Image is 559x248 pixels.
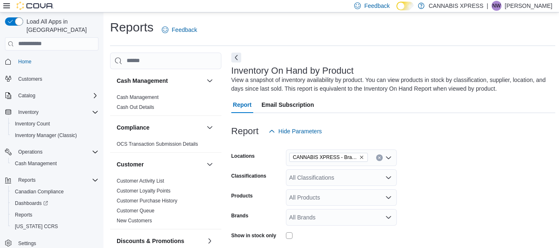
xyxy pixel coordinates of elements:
span: Cash Management [12,159,98,169]
div: View a snapshot of inventory availability by product. You can view products in stock by classific... [231,76,551,93]
button: Catalog [2,90,102,101]
span: Reports [15,175,98,185]
h3: Cash Management [117,77,168,85]
a: Inventory Count [12,119,53,129]
h3: Customer [117,160,144,169]
button: Canadian Compliance [8,186,102,197]
span: Customer Activity List [117,178,164,184]
a: Home [15,57,35,67]
span: Reports [12,210,98,220]
a: Dashboards [12,198,51,208]
span: Customer Queue [117,207,154,214]
a: New Customers [117,218,152,224]
div: Cash Management [110,92,221,116]
div: Customer [110,176,221,229]
button: Customer [205,159,215,169]
span: Washington CCRS [12,222,98,231]
span: Hide Parameters [278,127,322,135]
p: CANNABIS XPRESS [429,1,483,11]
a: Reports [12,210,36,220]
span: CANNABIS XPRESS - Brampton (Veterans Drive) [293,153,357,161]
span: Email Subscription [262,96,314,113]
span: Home [15,56,98,67]
a: Customer Purchase History [117,198,178,204]
span: Home [18,58,31,65]
span: Operations [15,147,98,157]
a: Dashboards [8,197,102,209]
button: Operations [2,146,102,158]
button: Inventory Count [8,118,102,130]
span: [US_STATE] CCRS [15,223,58,230]
span: Reports [18,177,36,183]
span: Dashboards [12,198,98,208]
button: Cash Management [8,158,102,169]
button: Home [2,55,102,67]
span: Inventory Count [12,119,98,129]
button: Reports [15,175,39,185]
label: Show in stock only [231,232,276,239]
button: Hide Parameters [265,123,325,140]
a: Customer Loyalty Points [117,188,170,194]
span: Cash Management [15,160,57,167]
span: Customer Loyalty Points [117,188,170,194]
button: Catalog [15,91,38,101]
a: [US_STATE] CCRS [12,222,61,231]
span: Inventory [15,107,98,117]
span: Catalog [18,92,35,99]
span: Cash Management [117,94,158,101]
span: Canadian Compliance [12,187,98,197]
span: Settings [18,240,36,247]
span: NW [492,1,501,11]
input: Dark Mode [396,2,414,10]
button: Inventory [15,107,42,117]
button: Reports [8,209,102,221]
label: Products [231,193,253,199]
button: Open list of options [385,174,392,181]
span: Catalog [15,91,98,101]
button: Customers [2,72,102,84]
a: Customers [15,74,46,84]
h3: Inventory On Hand by Product [231,66,354,76]
img: Cova [17,2,54,10]
span: New Customers [117,217,152,224]
span: Inventory [18,109,38,116]
span: Dark Mode [396,10,397,11]
button: Open list of options [385,154,392,161]
button: Open list of options [385,194,392,201]
a: Feedback [158,22,200,38]
button: Compliance [117,123,203,132]
button: Operations [15,147,46,157]
a: OCS Transaction Submission Details [117,141,198,147]
div: Compliance [110,139,221,152]
span: Load All Apps in [GEOGRAPHIC_DATA] [23,17,98,34]
button: Discounts & Promotions [117,237,203,245]
a: Canadian Compliance [12,187,67,197]
button: Inventory [2,106,102,118]
button: Compliance [205,123,215,132]
span: Canadian Compliance [15,188,64,195]
button: Open list of options [385,214,392,221]
span: Customers [18,76,42,82]
label: Classifications [231,173,266,179]
h1: Reports [110,19,154,36]
a: Inventory Manager (Classic) [12,130,80,140]
button: Cash Management [117,77,203,85]
span: Reports [15,212,32,218]
span: CANNABIS XPRESS - Brampton (Veterans Drive) [289,153,368,162]
a: Cash Out Details [117,104,154,110]
button: Inventory Manager (Classic) [8,130,102,141]
span: Inventory Manager (Classic) [15,132,77,139]
span: Cash Out Details [117,104,154,111]
span: Customer Purchase History [117,197,178,204]
span: Customers [15,73,98,84]
h3: Compliance [117,123,149,132]
a: Cash Management [12,159,60,169]
span: Dashboards [15,200,48,207]
span: Inventory Manager (Classic) [12,130,98,140]
label: Brands [231,212,248,219]
button: Cash Management [205,76,215,86]
button: Clear input [376,154,383,161]
h3: Discounts & Promotions [117,237,184,245]
span: Report [233,96,252,113]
